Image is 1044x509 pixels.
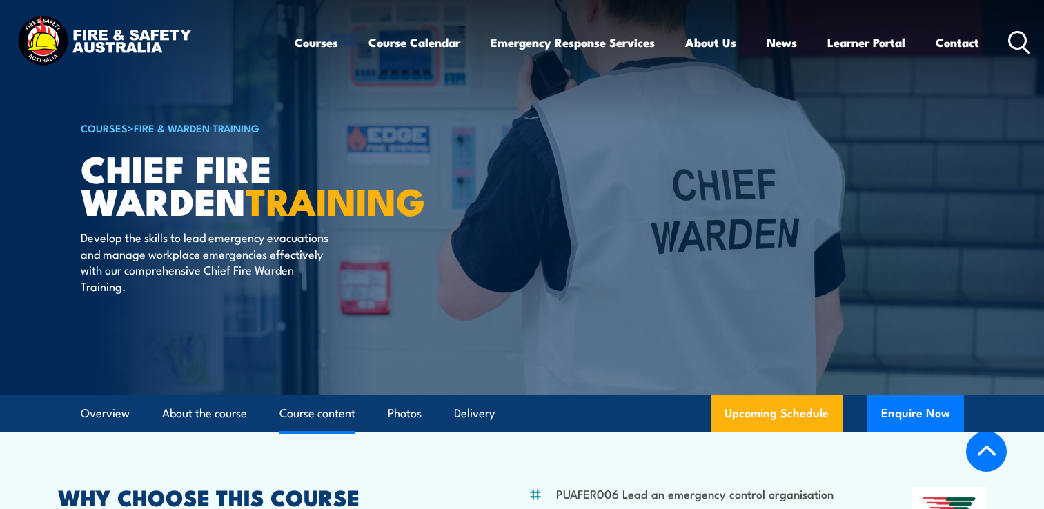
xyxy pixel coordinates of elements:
a: News [767,24,797,61]
a: Upcoming Schedule [711,395,843,432]
a: Learner Portal [827,24,905,61]
h2: WHY CHOOSE THIS COURSE [58,487,461,506]
a: Overview [81,395,130,432]
a: About the course [162,395,247,432]
p: Develop the skills to lead emergency evacuations and manage workplace emergencies effectively wit... [81,229,333,294]
a: Contact [936,24,979,61]
h6: > [81,119,422,136]
a: Courses [295,24,338,61]
button: Enquire Now [867,395,964,432]
a: Photos [388,395,422,432]
a: COURSES [81,120,128,135]
a: Delivery [454,395,495,432]
a: Course Calendar [368,24,460,61]
a: About Us [685,24,736,61]
h1: Chief Fire Warden [81,152,422,216]
a: Emergency Response Services [491,24,655,61]
a: Course content [279,395,355,432]
a: Fire & Warden Training [134,120,259,135]
strong: TRAINING [246,171,425,228]
li: PUAFER006 Lead an emergency control organisation [556,486,834,501]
